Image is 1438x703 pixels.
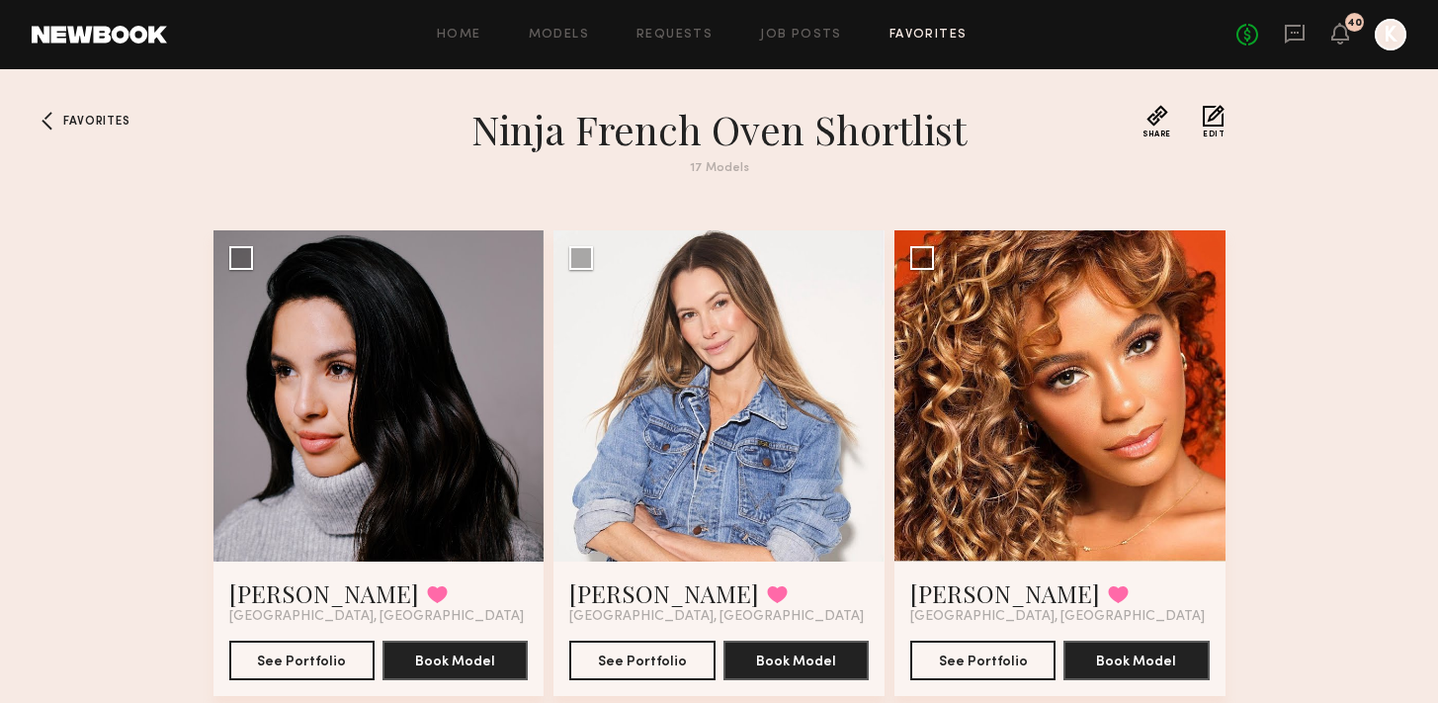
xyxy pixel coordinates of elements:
span: [GEOGRAPHIC_DATA], [GEOGRAPHIC_DATA] [229,609,524,625]
button: See Portfolio [569,641,715,680]
span: Favorites [63,116,129,128]
a: Favorites [889,29,968,42]
a: Job Posts [760,29,842,42]
span: [GEOGRAPHIC_DATA], [GEOGRAPHIC_DATA] [569,609,864,625]
a: K [1375,19,1406,50]
span: Share [1142,131,1171,138]
a: Requests [636,29,713,42]
button: Book Model [723,641,869,680]
a: Home [437,29,481,42]
a: [PERSON_NAME] [910,577,1100,609]
button: See Portfolio [229,641,375,680]
div: 17 Models [364,162,1075,175]
button: Book Model [382,641,528,680]
a: Models [529,29,589,42]
a: Favorites [32,105,63,136]
a: [PERSON_NAME] [229,577,419,609]
span: [GEOGRAPHIC_DATA], [GEOGRAPHIC_DATA] [910,609,1205,625]
button: See Portfolio [910,641,1056,680]
button: Share [1142,105,1171,138]
a: Book Model [723,652,869,668]
span: Edit [1203,131,1225,138]
button: Book Model [1063,641,1209,680]
button: Edit [1203,105,1225,138]
a: Book Model [1063,652,1209,668]
a: Book Model [382,652,528,668]
a: [PERSON_NAME] [569,577,759,609]
h1: Ninja French Oven Shortlist [364,105,1075,154]
div: 40 [1347,18,1362,29]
